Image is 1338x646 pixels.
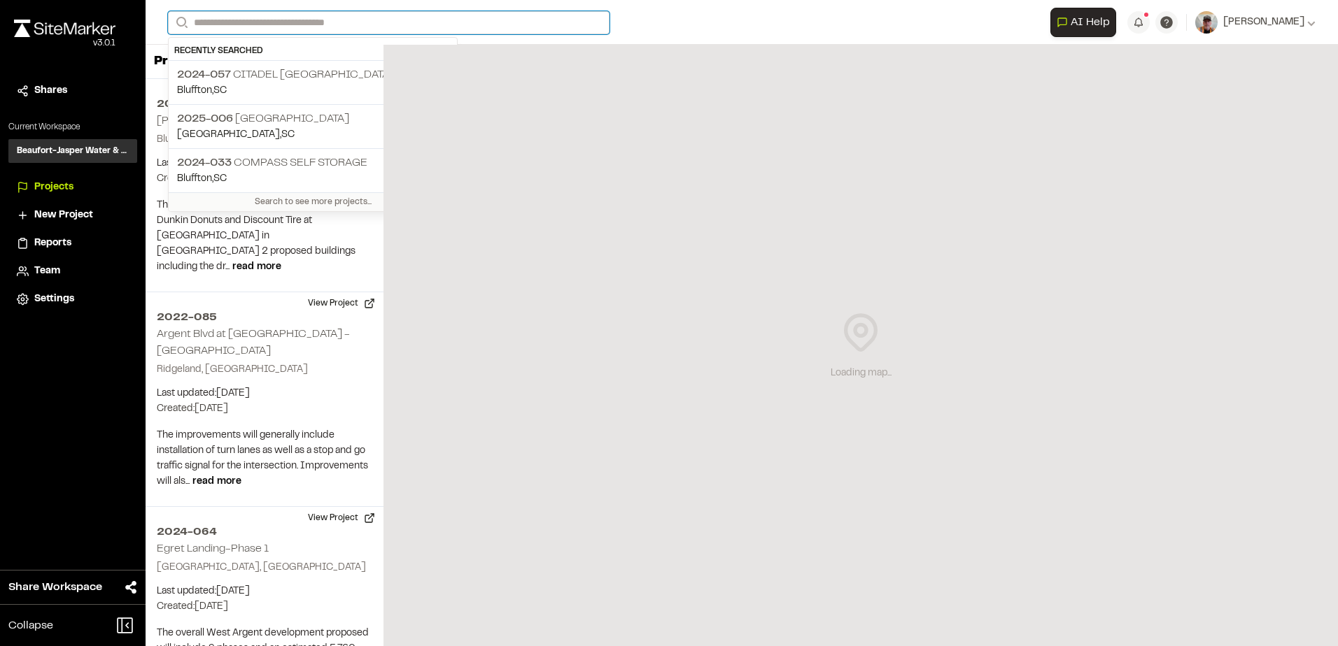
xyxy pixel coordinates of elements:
button: Open AI Assistant [1050,8,1116,37]
a: Shares [17,83,129,99]
p: Current Workspace [8,121,137,134]
p: Ridgeland, [GEOGRAPHIC_DATA] [157,362,372,378]
a: New Project [17,208,129,223]
p: Last updated: [DATE] [157,156,372,171]
p: Last updated: [DATE] [157,386,372,401]
p: Created: [DATE] [157,401,372,417]
div: Open AI Assistant [1050,8,1122,37]
a: Team [17,264,129,279]
p: The improvements will generally include installation of turn lanes as well as a stop and go traff... [157,428,372,489]
p: Bluffton, [GEOGRAPHIC_DATA] [157,132,372,148]
p: Bluffton , SC [177,83,449,99]
span: Team [34,264,60,279]
div: Search to see more projects... [169,192,457,211]
a: 2024-057 Citadel [GEOGRAPHIC_DATA] - Phase 3Bluffton,SC [169,61,457,104]
p: Last updated: [DATE] [157,584,372,599]
span: Collapse [8,617,53,634]
h3: Beaufort-Jasper Water & Sewer Authority [17,145,129,157]
div: Loading map... [831,366,892,381]
h2: 2024-064 [157,524,372,540]
span: Share Workspace [8,579,102,596]
p: [GEOGRAPHIC_DATA], [GEOGRAPHIC_DATA] [157,560,372,575]
p: [GEOGRAPHIC_DATA] , SC [177,127,449,143]
a: Reports [17,236,129,251]
a: 2024-033 Compass Self StorageBluffton,SC [169,148,457,192]
img: rebrand.png [14,20,115,37]
span: AI Help [1071,14,1110,31]
span: Projects [34,180,73,195]
button: [PERSON_NAME] [1195,11,1316,34]
a: Projects [17,180,129,195]
h2: 2021-011 [157,96,372,113]
button: View Project [300,507,383,529]
a: Settings [17,292,129,307]
p: Compass Self Storage [177,155,449,171]
button: View Project [300,292,383,315]
span: New Project [34,208,93,223]
span: [PERSON_NAME] [1223,15,1304,30]
span: Reports [34,236,71,251]
span: read more [192,478,241,486]
div: Recently Searched [169,42,457,61]
h2: [PERSON_NAME] Tract _ Dunkin Donuts [157,116,359,126]
h2: Egret Landing-Phase 1 [157,544,269,554]
h2: Argent Blvd at [GEOGRAPHIC_DATA] - [GEOGRAPHIC_DATA] [157,329,350,356]
span: read more [232,263,281,271]
span: 2025-006 [177,114,233,124]
span: Shares [34,83,67,99]
img: User [1195,11,1218,34]
a: 2025-006 [GEOGRAPHIC_DATA][GEOGRAPHIC_DATA],SC [169,104,457,148]
div: Oh geez...please don't... [14,37,115,50]
span: Settings [34,292,74,307]
p: The proposed project consists of developing a Dunkin Donuts and Discount Tire at [GEOGRAPHIC_DATA... [157,198,372,275]
h2: 2022-085 [157,309,372,326]
button: Search [168,11,193,34]
p: Citadel [GEOGRAPHIC_DATA] - Phase 3 [177,66,449,83]
p: Created: [DATE] [157,599,372,615]
span: 2024-057 [177,70,231,80]
p: Projects [154,52,206,71]
p: Bluffton , SC [177,171,449,187]
p: [GEOGRAPHIC_DATA] [177,110,449,127]
p: Created: [DATE] [157,171,372,187]
span: 2024-033 [177,158,232,168]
